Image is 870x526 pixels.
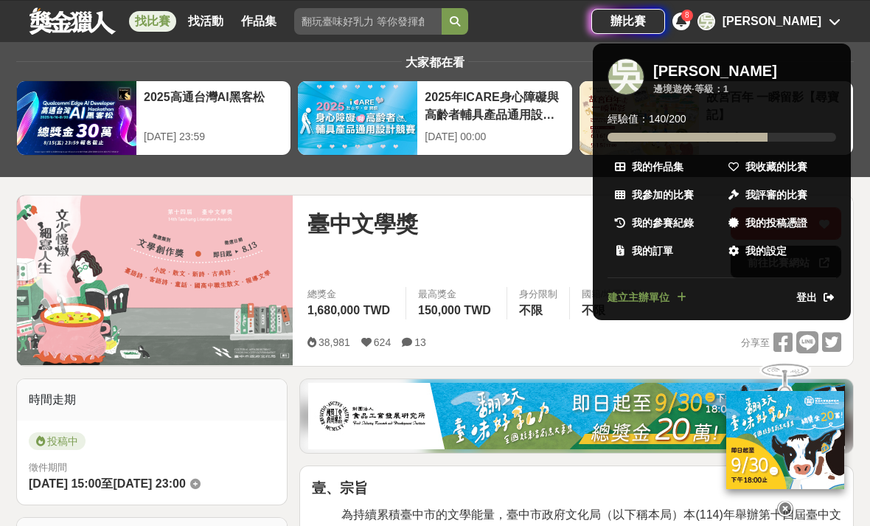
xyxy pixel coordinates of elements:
[608,58,644,95] div: 吳
[796,290,836,305] a: 登出
[745,159,807,175] span: 我收藏的比賽
[632,187,694,203] span: 我參加的比賽
[608,238,722,264] a: 我的訂單
[726,391,844,489] img: ff197300-f8ee-455f-a0ae-06a3645bc375.jpg
[722,153,835,180] a: 我收藏的比賽
[745,243,787,259] span: 我的設定
[722,210,835,236] a: 我的投稿憑證
[722,181,835,208] a: 我評審的比賽
[653,62,777,80] div: [PERSON_NAME]
[608,111,686,127] span: 經驗值： 140 / 200
[653,82,692,97] div: 邊境遊俠
[695,82,728,97] div: 等級： 1
[608,290,669,305] span: 建立主辦單位
[608,181,722,208] a: 我參加的比賽
[722,238,835,264] a: 我的設定
[796,290,817,305] span: 登出
[745,215,807,231] span: 我的投稿憑證
[632,215,694,231] span: 我的參賽紀錄
[632,243,673,259] span: 我的訂單
[685,11,689,19] span: 8
[608,153,722,180] a: 我的作品集
[608,210,722,236] a: 我的參賽紀錄
[591,9,665,34] a: 辦比賽
[632,159,683,175] span: 我的作品集
[745,187,807,203] span: 我評審的比賽
[608,290,689,305] a: 建立主辦單位
[692,82,695,97] span: ·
